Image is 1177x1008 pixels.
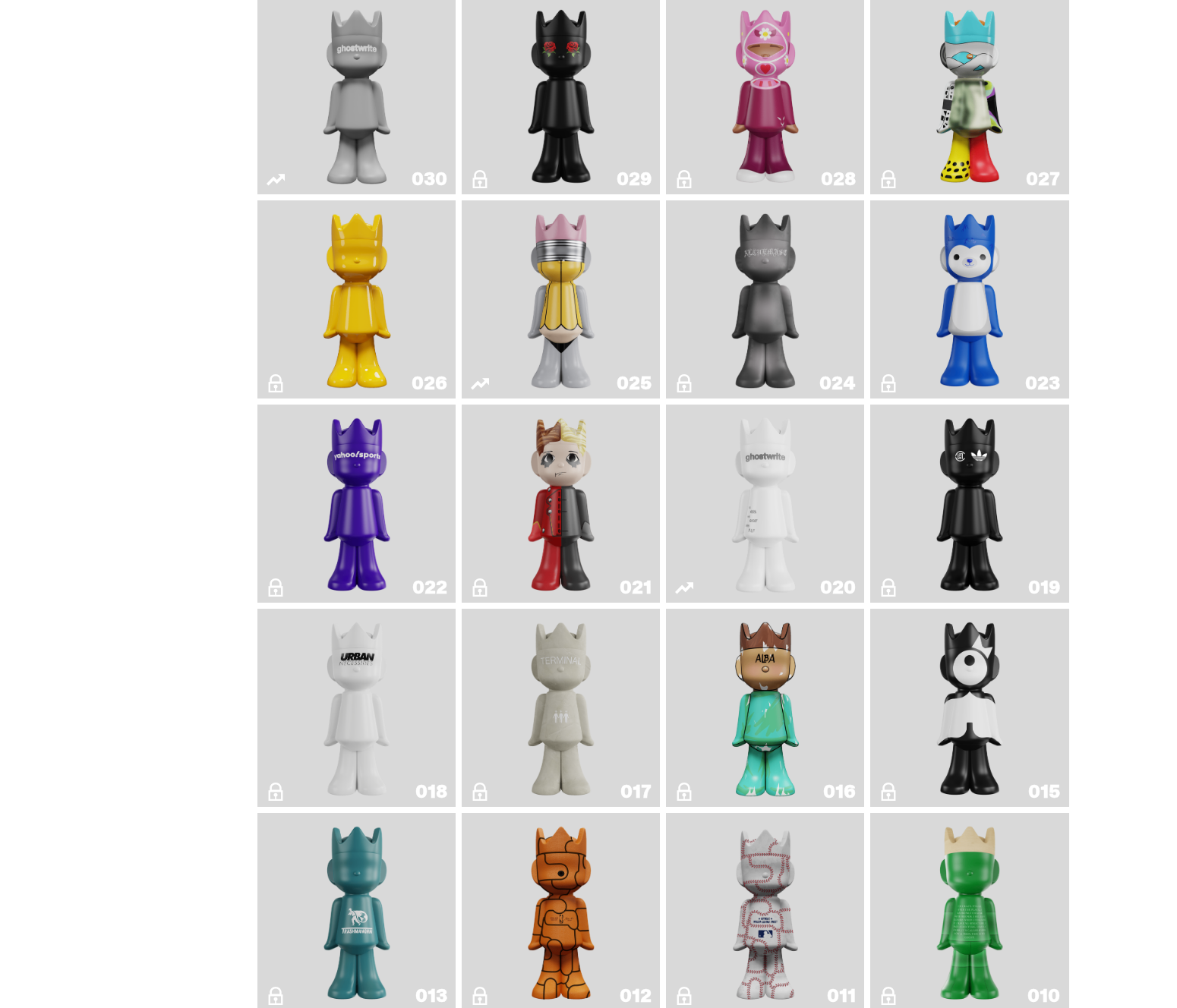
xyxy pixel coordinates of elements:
[929,411,1010,597] img: Year of the Dragon
[879,206,1059,392] a: Squish
[471,819,651,1005] a: Basketball
[521,615,601,801] img: Terminal 27
[471,2,651,188] a: Landon
[929,206,1010,392] img: Squish
[820,578,855,597] div: 020
[879,411,1059,597] a: Year of the Dragon
[713,411,818,597] img: ghost
[317,615,397,801] img: U.N. (Black & White)
[521,2,601,188] img: Landon
[929,615,1010,801] img: Quest
[317,411,397,597] img: Yahoo!
[415,783,447,801] div: 018
[509,206,614,392] img: No. 2 Pencil
[620,578,651,597] div: 021
[725,615,806,801] img: ALBA
[415,987,447,1005] div: 013
[620,987,651,1005] div: 012
[675,206,855,392] a: Alchemist
[267,819,447,1005] a: Trash
[617,374,651,392] div: 025
[713,206,818,392] img: Alchemist
[521,411,601,597] img: Magic Man
[267,2,447,188] a: One
[1028,783,1059,801] div: 015
[412,578,447,597] div: 022
[675,411,855,597] a: ghost
[471,615,651,801] a: Terminal 27
[267,206,447,392] a: Schrödinger's ghost: New Dawn
[617,170,651,188] div: 029
[879,615,1059,801] a: Quest
[1025,374,1059,392] div: 023
[675,819,855,1005] a: Baseball
[823,783,855,801] div: 016
[521,819,601,1005] img: Basketball
[675,615,855,801] a: ALBA
[879,2,1059,188] a: What The MSCHF
[267,411,447,597] a: Yahoo!
[929,2,1010,188] img: What The MSCHF
[471,206,651,392] a: No. 2 Pencil
[929,819,1010,1005] img: JFG
[620,783,651,801] div: 017
[317,819,397,1005] img: Trash
[1027,987,1059,1005] div: 010
[675,2,855,188] a: Grand Prix
[471,411,651,597] a: Magic Man
[819,374,855,392] div: 024
[412,170,447,188] div: 030
[821,170,855,188] div: 028
[827,987,855,1005] div: 011
[267,615,447,801] a: U.N. (Black & White)
[305,2,409,188] img: One
[879,819,1059,1005] a: JFG
[305,206,409,392] img: Schrödinger's ghost: New Dawn
[1028,578,1059,597] div: 019
[726,819,805,1005] img: Baseball
[412,374,447,392] div: 026
[725,2,806,188] img: Grand Prix
[1026,170,1059,188] div: 027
